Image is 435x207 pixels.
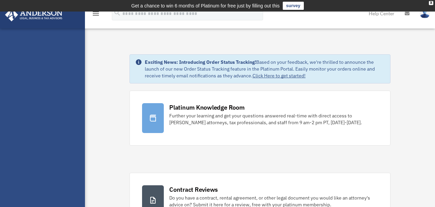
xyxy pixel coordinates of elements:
[429,1,433,5] div: close
[92,10,100,18] i: menu
[145,59,385,79] div: Based on your feedback, we're thrilled to announce the launch of our new Order Status Tracking fe...
[420,8,430,18] img: User Pic
[114,9,121,17] i: search
[92,12,100,18] a: menu
[145,59,256,65] strong: Exciting News: Introducing Order Status Tracking!
[169,103,245,112] div: Platinum Knowledge Room
[3,8,65,21] img: Anderson Advisors Platinum Portal
[169,185,218,194] div: Contract Reviews
[131,2,280,10] div: Get a chance to win 6 months of Platinum for free just by filling out this
[169,112,378,126] div: Further your learning and get your questions answered real-time with direct access to [PERSON_NAM...
[129,91,390,146] a: Platinum Knowledge Room Further your learning and get your questions answered real-time with dire...
[283,2,304,10] a: survey
[253,73,306,79] a: Click Here to get started!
